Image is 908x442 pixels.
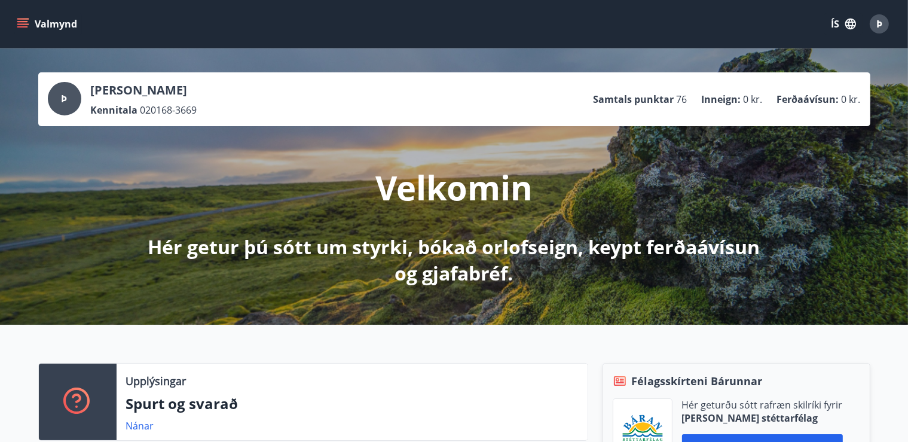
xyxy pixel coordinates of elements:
[842,93,861,106] span: 0 kr.
[126,394,578,414] p: Spurt og svarað
[876,17,882,31] span: Þ
[702,93,741,106] p: Inneign :
[14,13,82,35] button: menu
[594,93,674,106] p: Samtals punktar
[91,103,138,117] p: Kennitala
[126,373,187,389] p: Upplýsingar
[682,398,843,411] p: Hér geturðu sótt rafræn skilríki fyrir
[62,92,68,105] span: Þ
[375,164,533,210] p: Velkomin
[865,10,894,38] button: Þ
[140,103,197,117] span: 020168-3669
[824,13,863,35] button: ÍS
[677,93,687,106] span: 76
[91,82,197,99] p: [PERSON_NAME]
[139,234,770,286] p: Hér getur þú sótt um styrki, bókað orlofseign, keypt ferðaávísun og gjafabréf.
[126,419,154,432] a: Nánar
[777,93,839,106] p: Ferðaávísun :
[632,373,763,389] span: Félagsskírteni Bárunnar
[744,93,763,106] span: 0 kr.
[682,411,843,425] p: [PERSON_NAME] stéttarfélag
